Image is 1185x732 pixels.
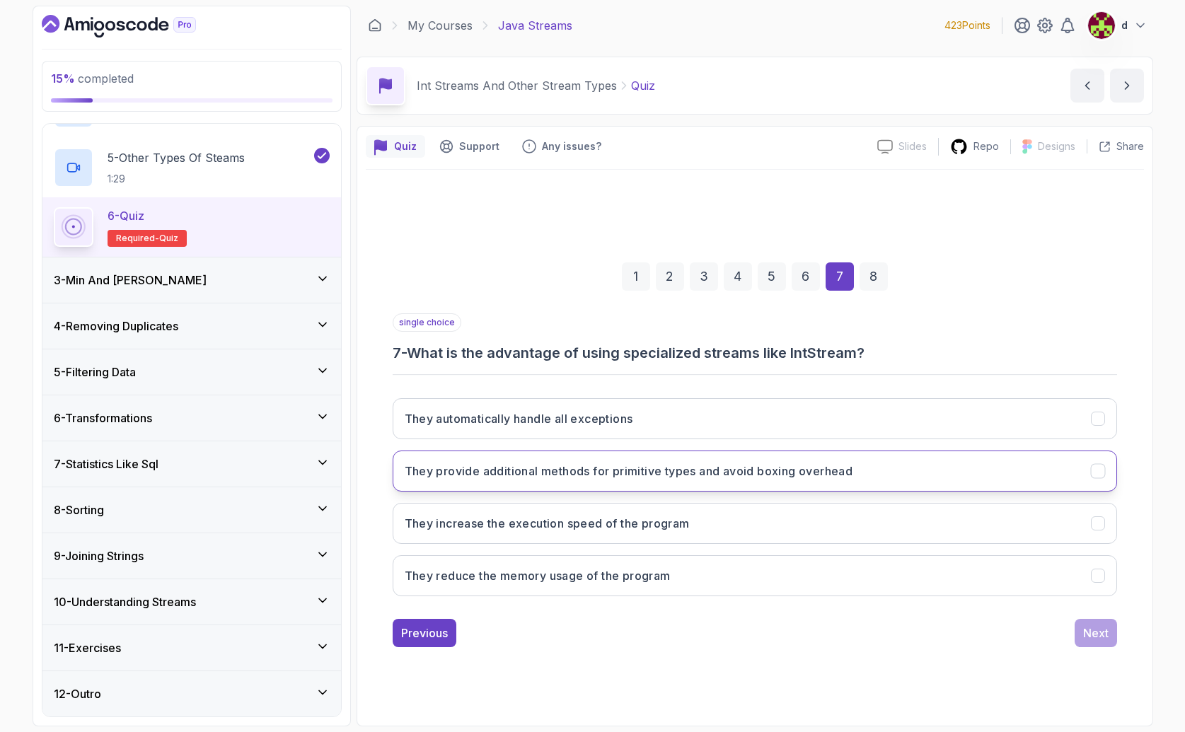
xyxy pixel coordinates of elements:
[368,18,382,33] a: Dashboard
[42,441,341,487] button: 7-Statistics Like Sql
[393,555,1117,596] button: They reduce the memory usage of the program
[1087,11,1148,40] button: user profile imaged
[54,409,152,426] h3: 6 - Transformations
[393,451,1117,492] button: They provide additional methods for primitive types and avoid boxing overhead
[366,135,425,158] button: quiz button
[758,262,786,291] div: 5
[51,71,75,86] span: 15 %
[54,455,158,472] h3: 7 - Statistics Like Sql
[42,671,341,716] button: 12-Outro
[631,77,655,94] p: Quiz
[54,639,121,656] h3: 11 - Exercises
[54,593,196,610] h3: 10 - Understanding Streams
[54,207,330,247] button: 6-QuizRequired-quiz
[54,501,104,518] h3: 8 - Sorting
[898,139,927,153] p: Slides
[1110,69,1144,103] button: next content
[542,139,601,153] p: Any issues?
[54,685,101,702] h3: 12 - Outro
[42,303,341,349] button: 4-Removing Duplicates
[51,71,134,86] span: completed
[944,18,990,33] p: 423 Points
[417,77,617,94] p: Int Streams And Other Stream Types
[108,207,144,224] p: 6 - Quiz
[42,349,341,395] button: 5-Filtering Data
[690,262,718,291] div: 3
[54,364,136,380] h3: 5 - Filtering Data
[826,262,854,291] div: 7
[54,272,207,289] h3: 3 - Min And [PERSON_NAME]
[405,410,633,427] h3: They automatically handle all exceptions
[514,135,610,158] button: Feedback button
[1087,139,1144,153] button: Share
[498,17,572,34] p: Java Streams
[407,17,473,34] a: My Courses
[656,262,684,291] div: 2
[939,138,1010,156] a: Repo
[1070,69,1104,103] button: previous content
[1038,139,1075,153] p: Designs
[405,567,671,584] h3: They reduce the memory usage of the program
[42,395,341,441] button: 6-Transformations
[1088,12,1115,39] img: user profile image
[42,625,341,670] button: 11-Exercises
[393,313,461,332] p: single choice
[42,533,341,579] button: 9-Joining Strings
[108,172,245,186] p: 1:29
[405,515,690,532] h3: They increase the execution speed of the program
[393,343,1117,363] h3: 7 - What is the advantage of using specialized streams like IntStream?
[431,135,508,158] button: Support button
[973,139,999,153] p: Repo
[394,139,417,153] p: Quiz
[54,148,330,187] button: 5-Other Types Of Steams1:29
[724,262,752,291] div: 4
[116,233,159,244] span: Required-
[108,149,245,166] p: 5 - Other Types Of Steams
[42,15,229,37] a: Dashboard
[42,257,341,303] button: 3-Min And [PERSON_NAME]
[54,547,144,564] h3: 9 - Joining Strings
[1121,18,1128,33] p: d
[393,398,1117,439] button: They automatically handle all exceptions
[401,624,448,641] div: Previous
[393,619,456,647] button: Previous
[1116,139,1144,153] p: Share
[42,487,341,533] button: 8-Sorting
[159,233,178,244] span: quiz
[860,262,888,291] div: 8
[622,262,650,291] div: 1
[1083,624,1109,641] div: Next
[42,579,341,624] button: 10-Understanding Streams
[54,318,178,335] h3: 4 - Removing Duplicates
[1075,619,1117,647] button: Next
[459,139,499,153] p: Support
[792,262,820,291] div: 6
[393,503,1117,544] button: They increase the execution speed of the program
[405,463,853,480] h3: They provide additional methods for primitive types and avoid boxing overhead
